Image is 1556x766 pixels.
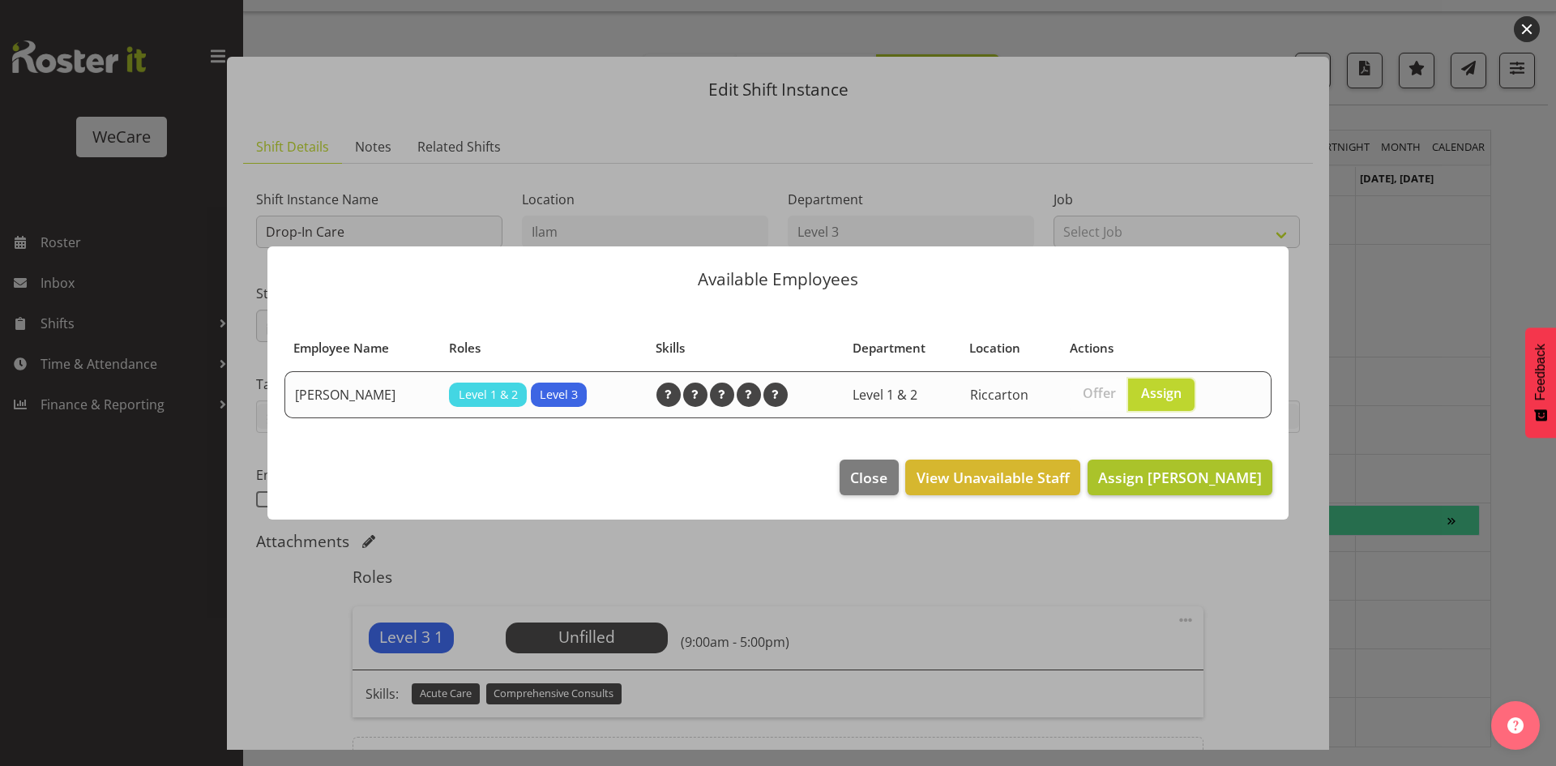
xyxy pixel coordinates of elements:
span: Level 3 [540,386,578,404]
img: help-xxl-2.png [1507,717,1524,734]
button: Feedback - Show survey [1525,327,1556,438]
span: Skills [656,339,685,357]
span: Department [853,339,925,357]
span: View Unavailable Staff [917,467,1070,488]
button: Assign [PERSON_NAME] [1088,460,1272,495]
span: Roles [449,339,481,357]
span: Location [969,339,1020,357]
span: Offer [1083,385,1116,401]
span: Assign [1141,385,1182,401]
span: Close [850,467,887,488]
span: Level 1 & 2 [853,386,917,404]
span: Assign [PERSON_NAME] [1098,468,1262,487]
span: Riccarton [970,386,1028,404]
p: Available Employees [284,271,1272,288]
button: Close [840,460,898,495]
span: Actions [1070,339,1114,357]
button: View Unavailable Staff [905,460,1079,495]
span: Employee Name [293,339,389,357]
span: Feedback [1533,344,1548,400]
td: [PERSON_NAME] [284,371,439,418]
span: Level 1 & 2 [459,386,518,404]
